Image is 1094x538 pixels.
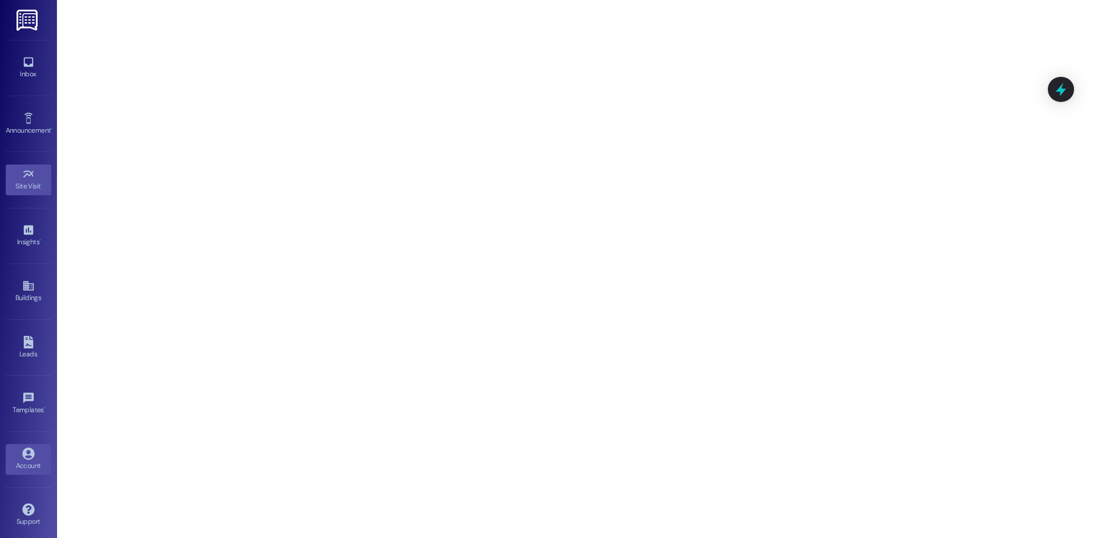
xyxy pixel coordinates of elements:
[39,236,41,244] span: •
[6,444,51,475] a: Account
[44,404,46,412] span: •
[6,220,51,251] a: Insights •
[6,332,51,363] a: Leads
[6,276,51,307] a: Buildings
[41,180,43,188] span: •
[17,10,40,31] img: ResiDesk Logo
[6,165,51,195] a: Site Visit •
[6,388,51,419] a: Templates •
[51,125,52,133] span: •
[6,52,51,83] a: Inbox
[6,500,51,531] a: Support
